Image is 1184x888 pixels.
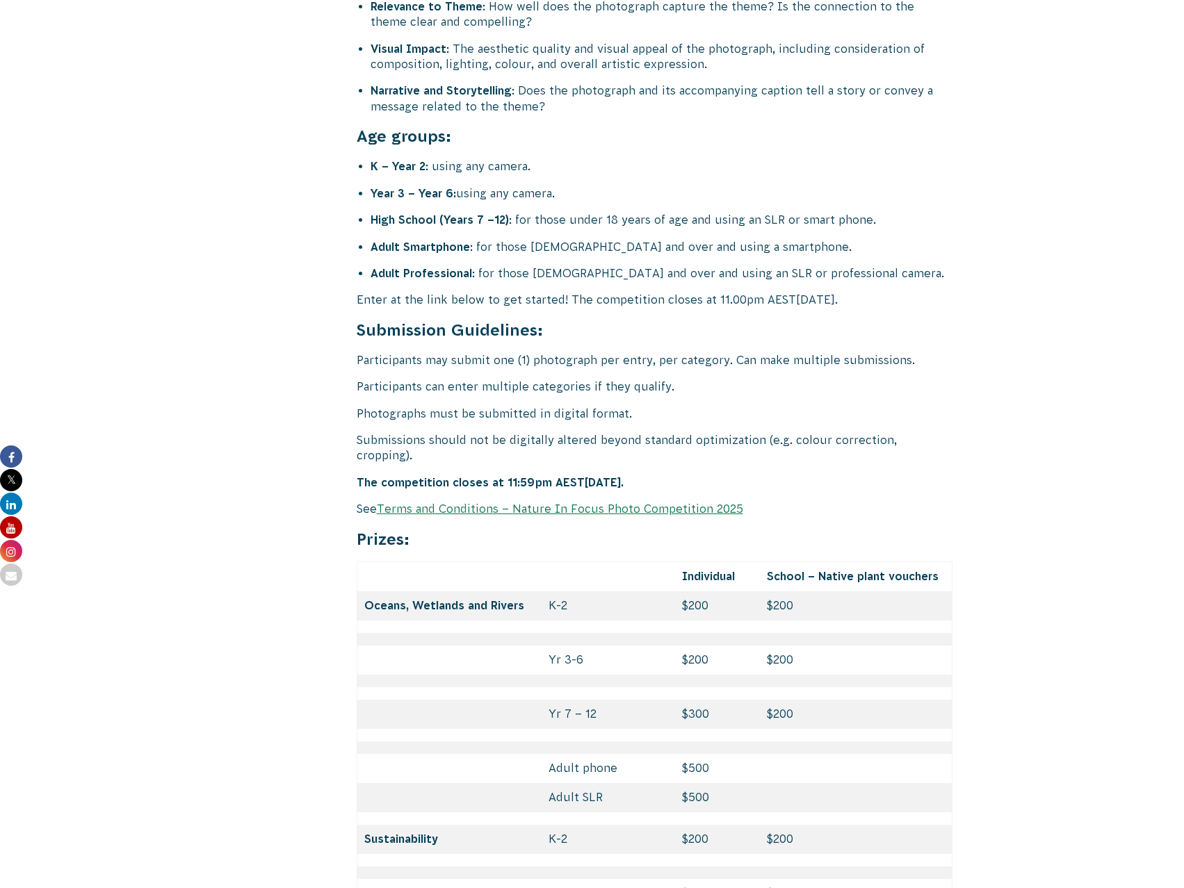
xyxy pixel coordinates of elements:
td: $500 [675,783,760,812]
strong: Adult Professional [371,267,472,279]
td: $200 [760,591,952,620]
p: Submissions should not be digitally altered beyond standard optimization (e.g. colour correction,... [357,432,953,463]
td: Adult phone [542,754,675,783]
strong: K – Year 2 [371,160,425,172]
p: Photographs must be submitted in digital format. [357,406,953,421]
td: K-2 [542,825,675,854]
strong: Submission Guidelines: [357,321,543,339]
td: Adult SLR [542,783,675,812]
strong: Year 3 – Year 6: [371,187,456,199]
td: $200 [675,646,760,675]
strong: Sustainability [364,832,438,845]
li: : Does the photograph and its accompanying caption tell a story or convey a message related to th... [371,83,953,114]
a: Terms and Conditions – Nature In Focus Photo Competition 2025 [377,502,743,515]
td: $200 [760,646,952,675]
strong: Individual [682,570,735,582]
td: $200 [675,825,760,854]
p: Participants can enter multiple categories if they qualify. [357,379,953,394]
strong: School – Native plant vouchers [767,570,939,582]
li: : for those under 18 years of age and using an SLR or smart phone. [371,212,953,227]
td: $200 [760,700,952,729]
li: : for those [DEMOGRAPHIC_DATA] and over and using an SLR or professional camera. [371,265,953,281]
td: Yr 7 – 12 [542,700,675,729]
td: $200 [760,825,952,854]
strong: High School (Years 7 –12) [371,213,509,226]
strong: Oceans, Wetlands and Rivers [364,599,524,611]
strong: Age groups: [357,127,451,145]
li: : The aesthetic quality and visual appeal of the photograph, including consideration of compositi... [371,41,953,72]
p: Participants may submit one (1) photograph per entry, per category. Can make multiple submissions. [357,352,953,368]
td: $500 [675,754,760,783]
td: Yr 3-6 [542,646,675,675]
li: : for those [DEMOGRAPHIC_DATA] and over and using a smartphone. [371,239,953,254]
strong: Adult Smartphone [371,240,470,253]
li: using any camera. [371,186,953,201]
strong: Narrative and Storytelling [371,84,512,97]
strong: The competition closes at 11:59pm AEST[DATE]. [357,476,624,488]
strong: Prizes: [357,530,409,548]
p: Enter at the link below to get started! The competition closes at 11.00pm AEST[DATE]. [357,292,953,307]
td: $300 [675,700,760,729]
li: : using any camera. [371,158,953,174]
td: K-2 [542,591,675,620]
td: $200 [675,591,760,620]
p: See [357,501,953,516]
strong: Visual Impact [371,42,446,55]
